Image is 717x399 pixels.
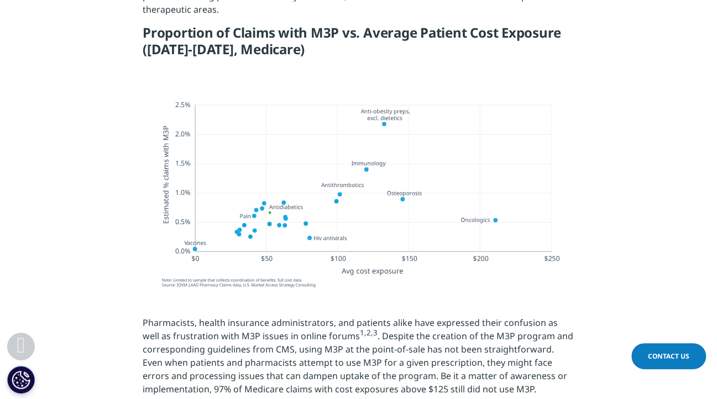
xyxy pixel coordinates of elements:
h5: Proportion of Claims with M3P vs. Average Patient Cost Exposure ([DATE]-[DATE], Medicare) [143,24,574,66]
span: Contact Us [648,351,689,361]
img: A chart showing M3P 2025 utilization vs out-of-pocket costs for Medicare Part D branded drug claims. [143,77,574,304]
sup: 1,2,3 [360,328,378,338]
button: Cookies Settings [7,366,35,393]
a: Contact Us [631,343,706,369]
